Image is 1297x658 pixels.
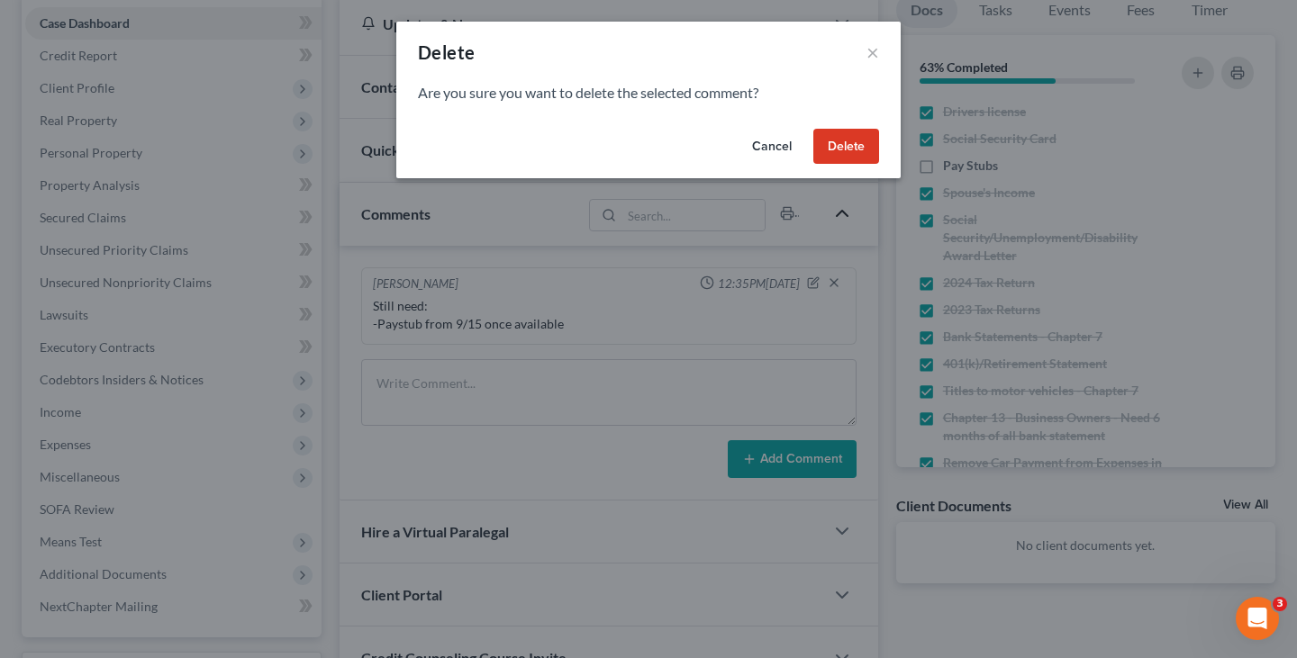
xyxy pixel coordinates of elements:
button: Delete [813,129,879,165]
iframe: Intercom live chat [1236,597,1279,640]
div: Delete [418,40,475,65]
span: 3 [1273,597,1287,611]
p: Are you sure you want to delete the selected comment? [418,83,879,104]
button: × [866,41,879,63]
button: Cancel [738,129,806,165]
